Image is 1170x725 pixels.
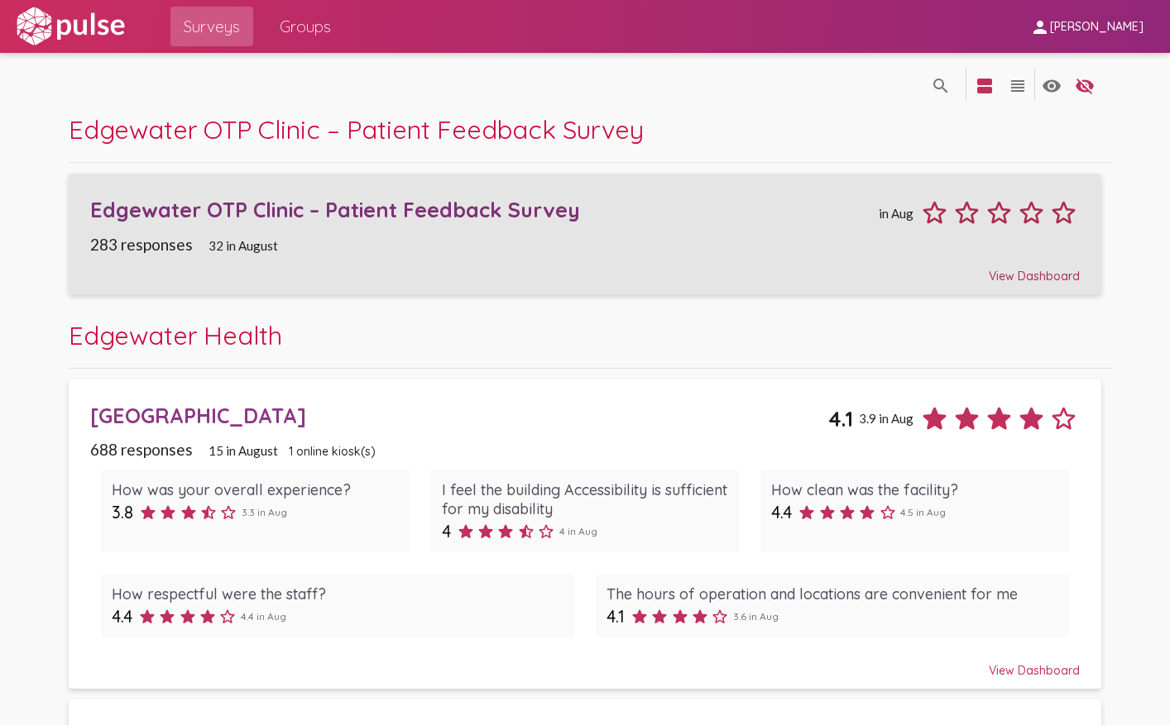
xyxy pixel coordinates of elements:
span: 3.9 in Aug [859,411,913,426]
span: in Aug [879,206,913,221]
img: white-logo.svg [13,6,127,47]
span: 3.6 in Aug [733,610,779,622]
span: [PERSON_NAME] [1050,20,1144,35]
span: 283 responses [90,235,193,254]
span: 4 in Aug [559,525,597,537]
span: 32 in August [209,238,278,253]
mat-icon: language [1042,76,1062,96]
span: Surveys [184,12,240,41]
button: language [924,68,957,101]
span: Edgewater Health [69,319,282,351]
button: language [1068,68,1101,101]
button: [PERSON_NAME] [1017,11,1157,41]
button: language [968,68,1001,101]
div: View Dashboard [90,254,1080,284]
mat-icon: person [1030,17,1050,37]
span: 1 online kiosk(s) [289,444,376,459]
span: 3.3 in Aug [242,506,287,518]
button: language [1001,68,1034,101]
a: Groups [266,7,344,46]
mat-icon: language [1008,76,1028,96]
span: 3.8 [112,502,133,522]
button: language [1035,68,1068,101]
span: 688 responses [90,440,193,459]
span: 4.1 [828,406,853,432]
span: Groups [280,12,331,41]
div: How respectful were the staff? [112,584,563,603]
mat-icon: language [975,76,995,96]
mat-icon: language [931,76,951,96]
div: How was your overall experience? [112,480,399,499]
span: 4.4 [771,502,792,522]
mat-icon: language [1075,76,1095,96]
span: 4 [442,521,451,541]
div: View Dashboard [90,648,1080,678]
div: I feel the building Accessibility is sufficient for my disability [442,480,729,518]
div: [GEOGRAPHIC_DATA] [90,403,828,428]
div: How clean was the facility? [771,480,1058,499]
span: 4.4 [112,606,132,627]
a: [GEOGRAPHIC_DATA]4.13.9 in Aug688 responses15 in August1 online kiosk(s)How was your overall expe... [69,379,1101,689]
a: Edgewater OTP Clinic – Patient Feedback Surveyin Aug283 responses32 in AugustView Dashboard [69,174,1101,293]
a: Surveys [170,7,253,46]
span: 4.4 in Aug [241,610,286,622]
div: The hours of operation and locations are convenient for me [607,584,1058,603]
span: 15 in August [209,443,278,458]
span: Edgewater OTP Clinic – Patient Feedback Survey [69,113,644,145]
span: 4.1 [607,606,625,627]
span: 4.5 in Aug [900,506,946,518]
div: Edgewater OTP Clinic – Patient Feedback Survey [90,197,873,222]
